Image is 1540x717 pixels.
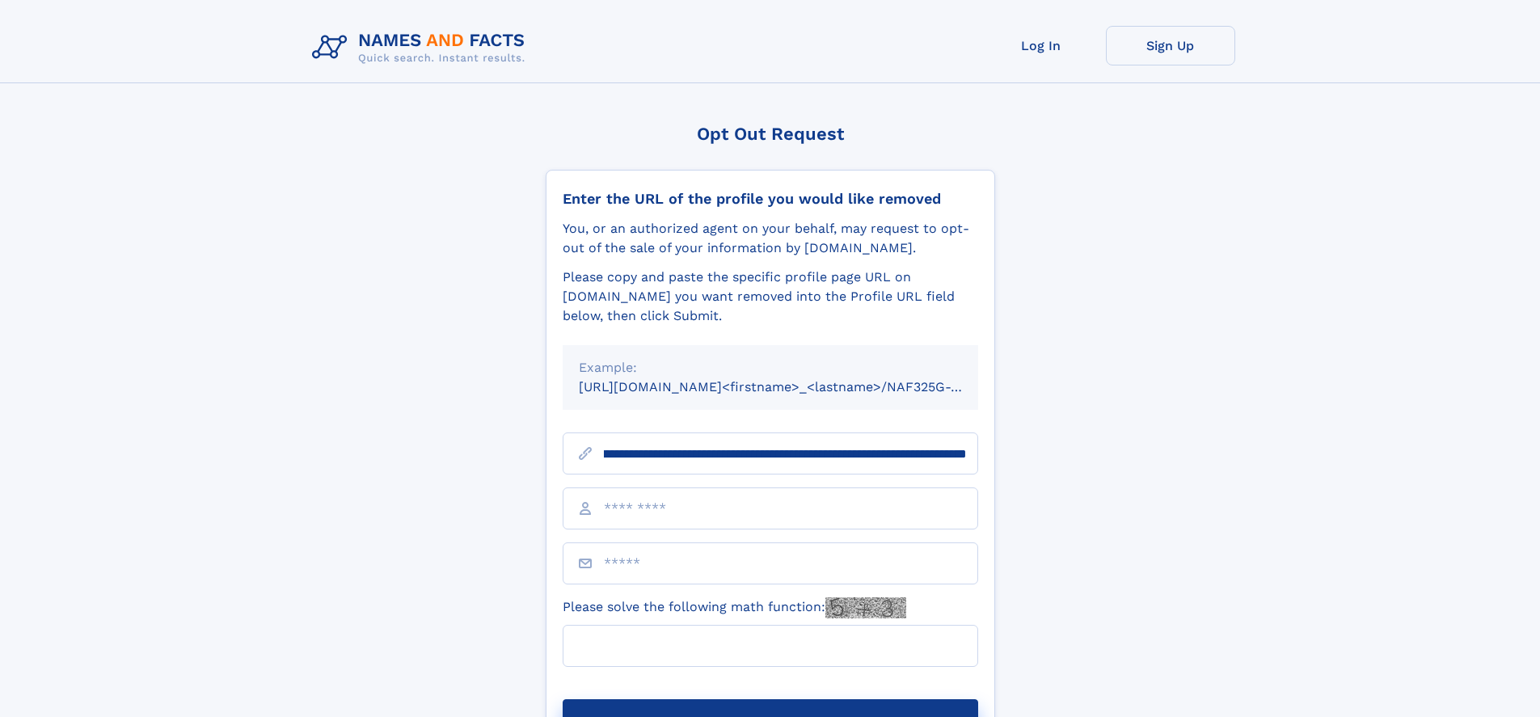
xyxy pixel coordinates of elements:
[563,268,978,326] div: Please copy and paste the specific profile page URL on [DOMAIN_NAME] you want removed into the Pr...
[563,219,978,258] div: You, or an authorized agent on your behalf, may request to opt-out of the sale of your informatio...
[563,190,978,208] div: Enter the URL of the profile you would like removed
[579,358,962,377] div: Example:
[563,597,906,618] label: Please solve the following math function:
[546,124,995,144] div: Opt Out Request
[977,26,1106,65] a: Log In
[1106,26,1235,65] a: Sign Up
[306,26,538,70] img: Logo Names and Facts
[579,379,1009,394] small: [URL][DOMAIN_NAME]<firstname>_<lastname>/NAF325G-xxxxxxxx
